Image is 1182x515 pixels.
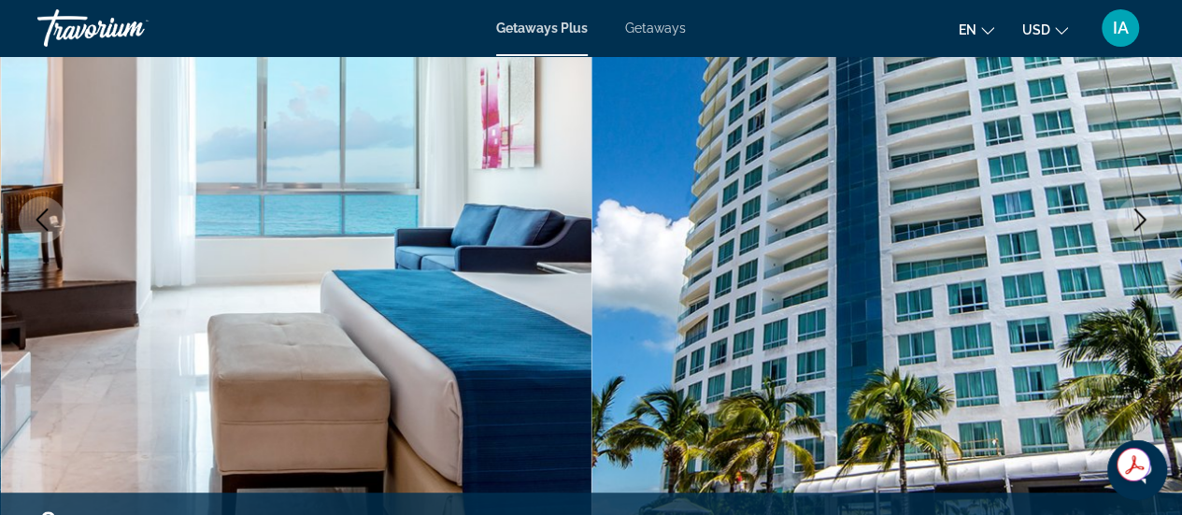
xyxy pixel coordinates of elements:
[1113,19,1129,37] span: IA
[496,21,588,36] a: Getaways Plus
[1107,440,1167,500] iframe: Button to launch messaging window
[959,22,976,37] span: en
[37,4,224,52] a: Travorium
[1117,196,1163,243] button: Next image
[19,196,65,243] button: Previous image
[1022,22,1050,37] span: USD
[625,21,686,36] a: Getaways
[1096,8,1145,48] button: User Menu
[959,16,994,43] button: Change language
[1022,16,1068,43] button: Change currency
